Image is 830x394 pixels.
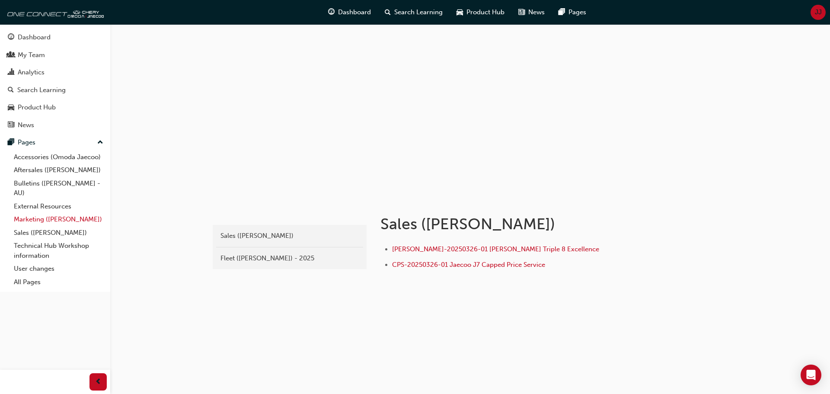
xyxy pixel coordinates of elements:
a: CPS-20250326-01 Jaecoo J7 Capped Price Service [392,261,545,269]
button: DashboardMy TeamAnalyticsSearch LearningProduct HubNews [3,28,107,135]
span: prev-icon [95,377,102,388]
div: Dashboard [18,32,51,42]
span: car-icon [8,104,14,112]
div: Product Hub [18,103,56,112]
div: Search Learning [17,85,66,95]
span: Pages [568,7,586,17]
div: Sales ([PERSON_NAME]) [220,231,359,241]
a: car-iconProduct Hub [450,3,511,21]
span: guage-icon [328,7,335,18]
a: External Resources [10,200,107,213]
button: JJ [811,5,826,20]
a: Technical Hub Workshop information [10,239,107,262]
a: Dashboard [3,29,107,45]
h1: Sales ([PERSON_NAME]) [380,215,664,234]
a: Fleet ([PERSON_NAME]) - 2025 [216,251,363,266]
a: User changes [10,262,107,275]
button: Pages [3,135,107,151]
div: Analytics [18,67,45,77]
a: Accessories (Omoda Jaecoo) [10,151,107,164]
span: Search Learning [394,7,443,17]
a: Product Hub [3,99,107,115]
div: Fleet ([PERSON_NAME]) - 2025 [220,253,359,263]
a: Search Learning [3,82,107,98]
span: search-icon [385,7,391,18]
a: My Team [3,47,107,63]
div: Open Intercom Messenger [801,365,821,385]
span: Dashboard [338,7,371,17]
a: Aftersales ([PERSON_NAME]) [10,163,107,177]
a: pages-iconPages [552,3,593,21]
img: oneconnect [4,3,104,21]
a: Bulletins ([PERSON_NAME] - AU) [10,177,107,200]
span: chart-icon [8,69,14,77]
span: people-icon [8,51,14,59]
span: car-icon [456,7,463,18]
a: Marketing ([PERSON_NAME]) [10,213,107,226]
div: My Team [18,50,45,60]
span: JJ [815,7,822,17]
div: Pages [18,138,35,147]
span: guage-icon [8,34,14,42]
span: news-icon [518,7,525,18]
div: News [18,120,34,130]
span: up-icon [97,137,103,148]
span: pages-icon [559,7,565,18]
span: News [528,7,545,17]
a: All Pages [10,275,107,289]
span: news-icon [8,122,14,129]
a: [PERSON_NAME]-20250326-01 [PERSON_NAME] Triple 8 Excellence [392,245,599,253]
span: pages-icon [8,139,14,147]
a: Sales ([PERSON_NAME]) [10,226,107,240]
a: news-iconNews [511,3,552,21]
span: Product Hub [466,7,504,17]
a: Analytics [3,64,107,80]
span: search-icon [8,86,14,94]
a: News [3,117,107,133]
a: search-iconSearch Learning [378,3,450,21]
a: Sales ([PERSON_NAME]) [216,228,363,243]
a: guage-iconDashboard [321,3,378,21]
